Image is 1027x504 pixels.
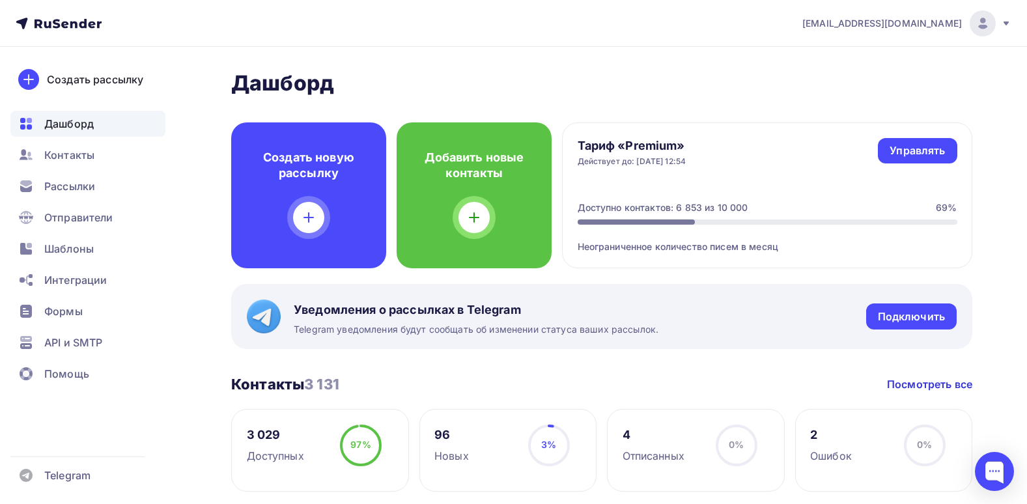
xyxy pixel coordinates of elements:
span: Помощь [44,366,89,382]
a: Посмотреть все [887,376,972,392]
span: Telegram [44,468,91,483]
span: 0% [917,439,932,450]
a: Дашборд [10,111,165,137]
h4: Добавить новые контакты [417,150,531,181]
span: 3 131 [304,376,339,393]
div: 4 [623,427,684,443]
a: [EMAIL_ADDRESS][DOMAIN_NAME] [802,10,1011,36]
span: Интеграции [44,272,107,288]
span: 97% [350,439,371,450]
div: Отписанных [623,448,684,464]
span: Уведомления о рассылках в Telegram [294,302,658,318]
div: Доступных [247,448,304,464]
span: Дашборд [44,116,94,132]
div: Создать рассылку [47,72,143,87]
a: Рассылки [10,173,165,199]
span: 0% [729,439,744,450]
span: Telegram уведомления будут сообщать об изменении статуса ваших рассылок. [294,323,658,336]
span: API и SMTP [44,335,102,350]
div: Ошибок [810,448,852,464]
div: 2 [810,427,852,443]
div: 96 [434,427,469,443]
h4: Создать новую рассылку [252,150,365,181]
div: Новых [434,448,469,464]
a: Формы [10,298,165,324]
div: 3 029 [247,427,304,443]
div: 69% [936,201,957,214]
div: Доступно контактов: 6 853 из 10 000 [578,201,748,214]
a: Контакты [10,142,165,168]
span: Отправители [44,210,113,225]
div: Подключить [878,309,945,324]
div: Действует до: [DATE] 12:54 [578,156,686,167]
div: Управлять [890,143,945,158]
span: [EMAIL_ADDRESS][DOMAIN_NAME] [802,17,962,30]
span: Формы [44,303,83,319]
h2: Дашборд [231,70,972,96]
h4: Тариф «Premium» [578,138,686,154]
a: Отправители [10,204,165,231]
span: 3% [541,439,556,450]
span: Рассылки [44,178,95,194]
div: Неограниченное количество писем в месяц [578,225,957,253]
span: Шаблоны [44,241,94,257]
span: Контакты [44,147,94,163]
a: Шаблоны [10,236,165,262]
h3: Контакты [231,375,339,393]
